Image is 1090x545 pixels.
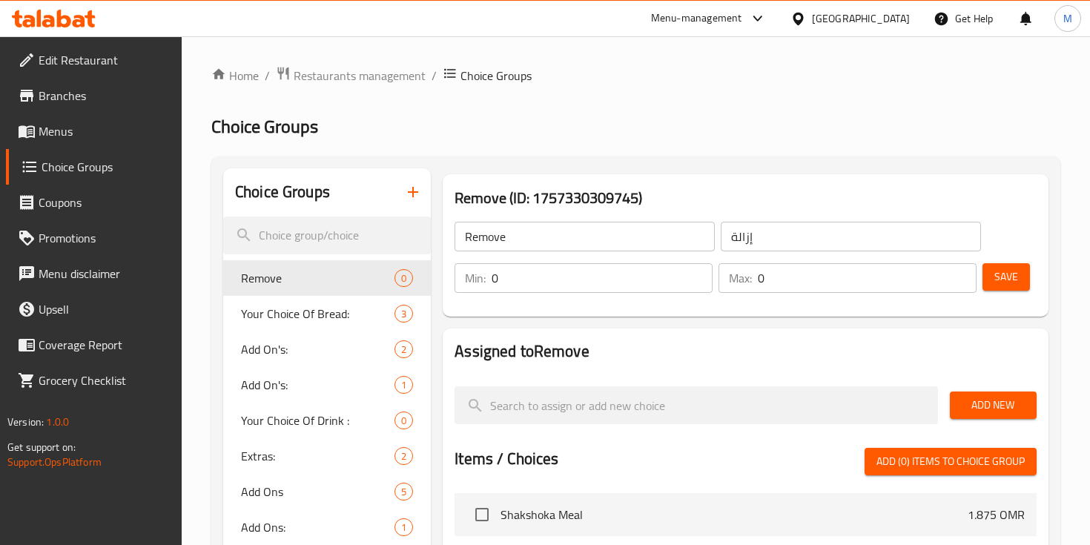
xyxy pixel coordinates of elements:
[6,185,182,220] a: Coupons
[223,260,431,296] div: Remove0
[211,110,318,143] span: Choice Groups
[466,499,498,530] span: Select choice
[241,483,394,501] span: Add Ons
[39,300,170,318] span: Upsell
[395,307,412,321] span: 3
[501,506,968,523] span: Shakshoka Meal
[223,403,431,438] div: Your Choice Of Drink :0
[241,340,394,358] span: Add On's:
[6,78,182,113] a: Branches
[211,66,1060,85] nav: breadcrumb
[223,474,431,509] div: Add Ons5
[6,363,182,398] a: Grocery Checklist
[865,448,1037,475] button: Add (0) items to choice group
[455,186,1037,210] h3: Remove (ID: 1757330309745)
[6,149,182,185] a: Choice Groups
[455,386,937,424] input: search
[395,485,412,499] span: 5
[394,483,413,501] div: Choices
[223,509,431,545] div: Add Ons:1
[39,87,170,105] span: Branches
[394,269,413,287] div: Choices
[962,396,1025,414] span: Add New
[241,376,394,394] span: Add On's:
[39,265,170,283] span: Menu disclaimer
[276,66,426,85] a: Restaurants management
[395,414,412,428] span: 0
[223,367,431,403] div: Add On's:1
[651,10,742,27] div: Menu-management
[241,518,394,536] span: Add Ons:
[395,449,412,463] span: 2
[982,263,1030,291] button: Save
[6,327,182,363] a: Coverage Report
[395,521,412,535] span: 1
[729,269,752,287] p: Max:
[465,269,486,287] p: Min:
[39,336,170,354] span: Coverage Report
[394,518,413,536] div: Choices
[876,452,1025,471] span: Add (0) items to choice group
[39,122,170,140] span: Menus
[223,331,431,367] div: Add On's:2
[455,340,1037,363] h2: Assigned to Remove
[39,371,170,389] span: Grocery Checklist
[39,51,170,69] span: Edit Restaurant
[812,10,910,27] div: [GEOGRAPHIC_DATA]
[395,271,412,285] span: 0
[394,412,413,429] div: Choices
[6,291,182,327] a: Upsell
[6,256,182,291] a: Menu disclaimer
[6,113,182,149] a: Menus
[7,412,44,432] span: Version:
[395,343,412,357] span: 2
[1063,10,1072,27] span: M
[394,376,413,394] div: Choices
[39,194,170,211] span: Coupons
[294,67,426,85] span: Restaurants management
[460,67,532,85] span: Choice Groups
[6,220,182,256] a: Promotions
[241,305,394,323] span: Your Choice Of Bread:
[211,67,259,85] a: Home
[394,305,413,323] div: Choices
[394,447,413,465] div: Choices
[241,412,394,429] span: Your Choice Of Drink :
[394,340,413,358] div: Choices
[432,67,437,85] li: /
[265,67,270,85] li: /
[6,42,182,78] a: Edit Restaurant
[223,438,431,474] div: Extras:2
[950,392,1037,419] button: Add New
[7,452,102,472] a: Support.OpsPlatform
[968,506,1025,523] p: 1.875 OMR
[235,181,330,203] h2: Choice Groups
[395,378,412,392] span: 1
[455,448,558,470] h2: Items / Choices
[46,412,69,432] span: 1.0.0
[241,447,394,465] span: Extras:
[223,217,431,254] input: search
[7,437,76,457] span: Get support on:
[994,268,1018,286] span: Save
[241,269,394,287] span: Remove
[39,229,170,247] span: Promotions
[223,296,431,331] div: Your Choice Of Bread:3
[42,158,170,176] span: Choice Groups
